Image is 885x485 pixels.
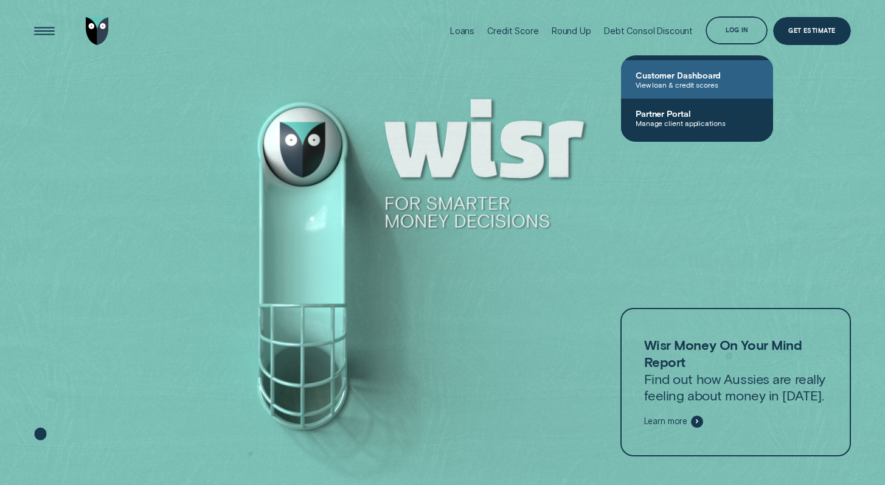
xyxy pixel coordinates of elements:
div: Round Up [552,26,591,36]
a: Customer DashboardView loan & credit scores [621,60,773,99]
div: Debt Consol Discount [604,26,693,36]
span: Customer Dashboard [636,70,758,80]
img: Wisr [86,17,109,45]
p: Find out how Aussies are really feeling about money in [DATE]. [644,337,828,404]
div: Loans [450,26,474,36]
button: Log in [706,16,768,44]
span: Learn more [644,416,688,427]
span: Manage client applications [636,119,758,127]
span: Partner Portal [636,108,758,119]
a: Get Estimate [773,17,851,45]
a: Partner PortalManage client applications [621,99,773,137]
button: Open Menu [30,17,58,45]
span: View loan & credit scores [636,80,758,89]
div: Credit Score [487,26,538,36]
a: Wisr Money On Your Mind ReportFind out how Aussies are really feeling about money in [DATE].Learn... [620,308,851,456]
strong: Wisr Money On Your Mind Report [644,337,802,370]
